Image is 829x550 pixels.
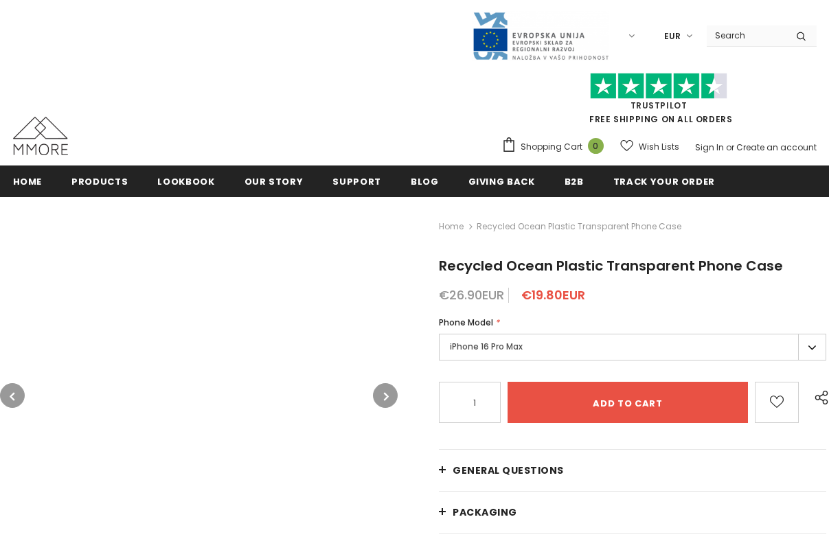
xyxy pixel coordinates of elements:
[439,317,493,328] span: Phone Model
[501,79,817,125] span: FREE SHIPPING ON ALL ORDERS
[613,165,715,196] a: Track your order
[453,463,564,477] span: General Questions
[439,334,826,360] label: iPhone 16 Pro Max
[472,11,609,61] img: Javni Razpis
[613,175,715,188] span: Track your order
[439,450,826,491] a: General Questions
[157,175,214,188] span: Lookbook
[664,30,681,43] span: EUR
[439,218,464,235] a: Home
[332,165,381,196] a: support
[13,175,43,188] span: Home
[588,138,604,154] span: 0
[631,100,688,111] a: Trustpilot
[439,492,826,533] a: PACKAGING
[508,382,747,423] input: Add to cart
[501,137,611,157] a: Shopping Cart 0
[453,505,517,519] span: PACKAGING
[565,165,584,196] a: B2B
[736,141,817,153] a: Create an account
[439,286,504,303] span: €26.90EUR
[468,165,535,196] a: Giving back
[565,175,584,188] span: B2B
[411,165,439,196] a: Blog
[71,175,128,188] span: Products
[439,256,783,275] span: Recycled Ocean Plastic Transparent Phone Case
[245,165,304,196] a: Our Story
[13,165,43,196] a: Home
[726,141,734,153] span: or
[13,117,68,155] img: MMORE Cases
[157,165,214,196] a: Lookbook
[71,165,128,196] a: Products
[332,175,381,188] span: support
[245,175,304,188] span: Our Story
[707,25,786,45] input: Search Site
[472,30,609,41] a: Javni Razpis
[639,140,679,154] span: Wish Lists
[590,73,727,100] img: Trust Pilot Stars
[477,218,681,235] span: Recycled Ocean Plastic Transparent Phone Case
[695,141,724,153] a: Sign In
[521,286,585,303] span: €19.80EUR
[620,135,679,159] a: Wish Lists
[411,175,439,188] span: Blog
[521,140,582,154] span: Shopping Cart
[468,175,535,188] span: Giving back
